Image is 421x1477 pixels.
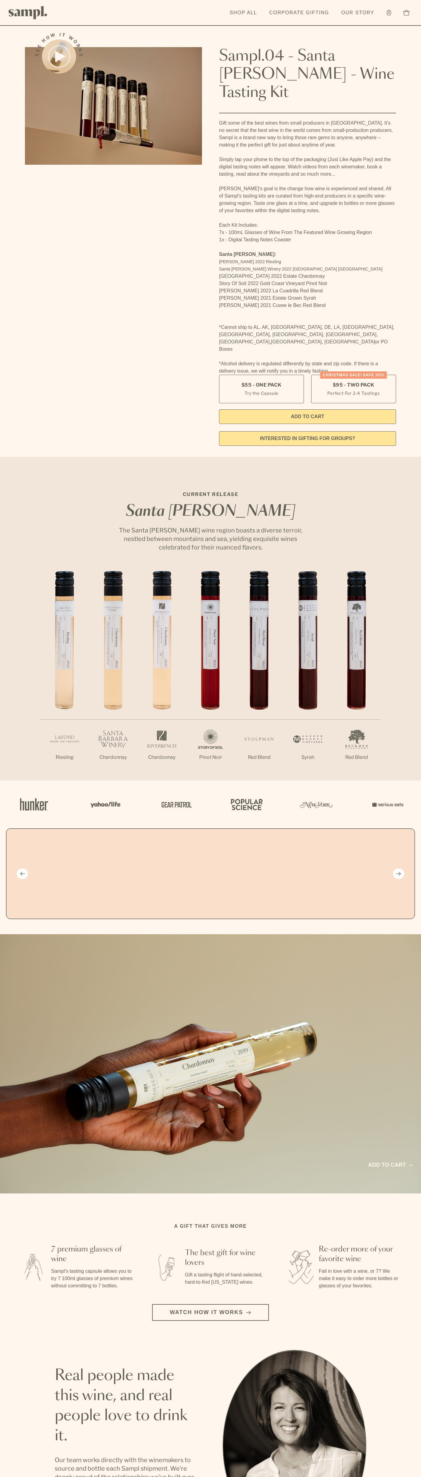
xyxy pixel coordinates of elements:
span: Santa [PERSON_NAME] Winery 2022 [GEOGRAPHIC_DATA] [GEOGRAPHIC_DATA] [219,267,382,271]
p: Pinot Noir [186,754,235,761]
img: Artboard_3_0b291449-6e8c-4d07-b2c2-3f3601a19cd1_x450.png [298,791,335,818]
button: Watch how it works [152,1304,269,1321]
img: Artboard_7_5b34974b-f019-449e-91fb-745f8d0877ee_x450.png [369,791,405,818]
p: Riesling [40,754,89,761]
h2: A gift that gives more [174,1223,247,1230]
li: 1 / 7 [40,571,89,780]
p: Chardonnay [137,754,186,761]
a: Shop All [227,6,260,19]
p: Syrah [284,754,332,761]
p: Gift a tasting flight of hand-selected, hard-to-find [US_STATE] wines. [185,1271,268,1286]
small: Try the Capsule [245,390,278,396]
li: [PERSON_NAME] 2022 La Cuadrilla Red Blend [219,287,396,294]
p: Red Blend [332,754,381,761]
span: [PERSON_NAME] 2022 Riesling [219,259,281,264]
span: , [270,339,271,344]
li: 3 / 7 [137,571,186,780]
h3: Re-order more of your favorite wine [319,1245,402,1264]
button: See how it works [42,40,76,74]
img: Artboard_5_7fdae55a-36fd-43f7-8bfd-f74a06a2878e_x450.png [157,791,193,818]
li: [PERSON_NAME] 2021 Estate Grown Syrah [219,294,396,302]
p: Fall in love with a wine, or 7? We make it easy to order more bottles or glasses of your favorites. [319,1268,402,1289]
li: 5 / 7 [235,571,284,780]
p: Sampl's tasting capsule allows you to try 7 100ml glasses of premium wines without committing to ... [51,1268,134,1289]
p: The Santa [PERSON_NAME] wine region boasts a diverse terroir, nestled between mountains and sea, ... [113,526,308,552]
img: Sampl logo [9,6,47,19]
p: Red Blend [235,754,284,761]
h3: 7 premium glasses of wine [51,1245,134,1264]
li: [PERSON_NAME] 2021 Cuvee le Bec Red Blend [219,302,396,309]
li: 2 / 7 [89,571,137,780]
p: CURRENT RELEASE [113,491,308,498]
li: 7 / 7 [332,571,381,780]
li: 4 / 7 [186,571,235,780]
span: [GEOGRAPHIC_DATA], [GEOGRAPHIC_DATA] [271,339,375,344]
h2: Real people made this wine, and real people love to drink it. [55,1366,198,1446]
h1: Sampl.04 - Santa [PERSON_NAME] - Wine Tasting Kit [219,47,396,102]
button: Previous slide [17,869,28,879]
div: Gift some of the best wines from small producers in [GEOGRAPHIC_DATA]. It’s no secret that the be... [219,119,396,375]
a: interested in gifting for groups? [219,431,396,446]
span: $55 - One Pack [242,382,282,388]
a: Corporate Gifting [266,6,332,19]
img: Artboard_1_c8cd28af-0030-4af1-819c-248e302c7f06_x450.png [16,791,52,818]
div: Christmas SALE! Save 20% [320,371,387,379]
img: Artboard_4_28b4d326-c26e-48f9-9c80-911f17d6414e_x450.png [228,791,264,818]
button: Next slide [393,869,404,879]
img: Artboard_6_04f9a106-072f-468a-bdd7-f11783b05722_x450.png [86,791,123,818]
p: Chardonnay [89,754,137,761]
button: Add to Cart [219,409,396,424]
h3: The best gift for wine lovers [185,1248,268,1268]
a: Our Story [338,6,378,19]
a: Add to cart [368,1161,412,1169]
img: Sampl.04 - Santa Barbara - Wine Tasting Kit [25,47,202,165]
em: Santa [PERSON_NAME] [126,504,295,519]
small: Perfect For 2-4 Tastings [327,390,380,396]
span: $95 - Two Pack [333,382,374,388]
li: Story Of Soil 2022 Gold Coast Vineyard Pinot Noir [219,280,396,287]
li: [GEOGRAPHIC_DATA] 2022 Estate Chardonnay [219,273,396,280]
strong: Santa [PERSON_NAME]: [219,252,276,257]
li: 6 / 7 [284,571,332,780]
